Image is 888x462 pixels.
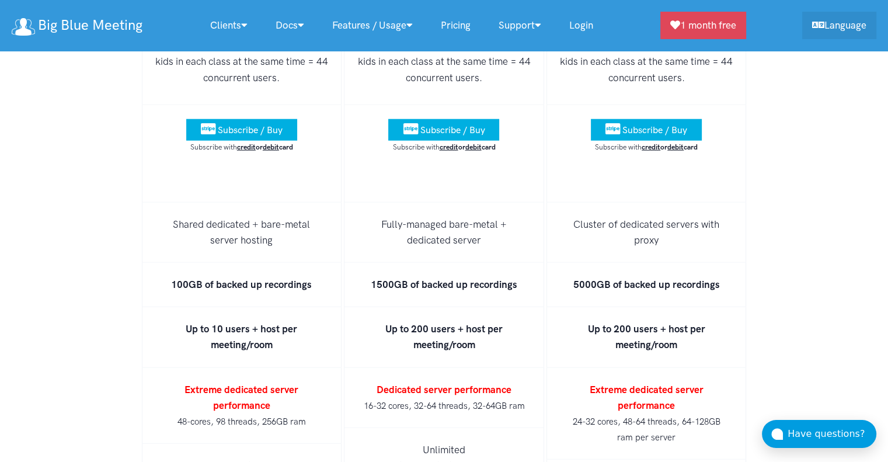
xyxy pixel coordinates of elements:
[186,323,297,350] strong: Up to 10 users + host per meeting/room
[237,143,293,151] strong: or card
[546,203,747,263] li: Cluster of dedicated servers with proxy
[642,143,660,151] u: credit
[190,143,293,151] small: Subscribe with
[363,401,524,411] small: 16-32 cores, 32-64 threads, 32-64GB ram
[183,162,300,183] iframe: PayPal
[439,143,495,151] strong: or card
[573,279,720,290] strong: 5000GB of backed up recordings
[377,384,511,395] strong: Dedicated server performance
[660,12,746,39] a: 1 month free
[262,13,318,38] a: Docs
[588,162,705,183] iframe: PayPal
[556,38,737,86] p: ex. 4 teachers in 4 classes teaching 10 kids in each class at the same time = 44 concurrent users.
[177,416,306,427] small: 48-cores, 98 threads, 256GB ram
[354,38,534,86] p: ex. 4 teachers in 4 classes teaching 10 kids in each class at the same time = 44 concurrent users.
[788,426,876,442] div: Have questions?
[427,13,485,38] a: Pricing
[802,12,876,39] a: Language
[12,13,142,38] a: Big Blue Meeting
[667,143,684,151] u: debit
[385,162,502,183] iframe: PayPal
[218,124,283,136] span: Subscribe / Buy
[385,323,503,350] strong: Up to 200 users + host per meeting/room
[184,384,298,411] strong: Extreme dedicated server performance
[595,143,698,151] small: Subscribe with
[465,143,481,151] u: debit
[318,13,427,38] a: Features / Usage
[762,420,876,448] button: Have questions?
[573,416,720,443] small: 24-32 cores, 48-64 threads, 64-128GB ram per server
[642,143,698,151] strong: or card
[590,384,704,411] strong: Extreme dedicated server performance
[555,13,607,38] a: Login
[263,143,279,151] u: debit
[420,124,485,136] span: Subscribe / Buy
[439,143,458,151] u: credit
[371,279,517,290] strong: 1500GB of backed up recordings
[588,323,705,350] strong: Up to 200 users + host per meeting/room
[485,13,555,38] a: Support
[142,203,342,263] li: Shared dedicated + bare-metal server hosting
[622,124,687,136] span: Subscribe / Buy
[344,203,544,263] li: Fully-managed bare-metal + dedicated server
[237,143,256,151] u: credit
[196,13,262,38] a: Clients
[171,279,312,290] strong: 100GB of backed up recordings
[152,38,332,86] p: ex. 4 teachers in 4 classes teaching 10 kids in each class at the same time = 44 concurrent users.
[12,18,35,36] img: logo
[392,143,495,151] small: Subscribe with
